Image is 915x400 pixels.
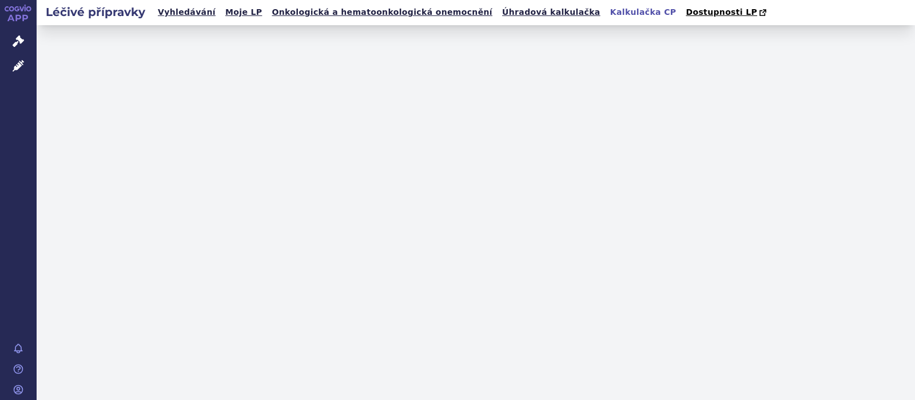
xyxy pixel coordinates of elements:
[682,5,772,21] a: Dostupnosti LP
[222,5,265,20] a: Moje LP
[268,5,496,20] a: Onkologická a hematoonkologická onemocnění
[154,5,219,20] a: Vyhledávání
[37,4,154,20] h2: Léčivé přípravky
[499,5,604,20] a: Úhradová kalkulačka
[686,7,757,17] span: Dostupnosti LP
[607,5,680,20] a: Kalkulačka CP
